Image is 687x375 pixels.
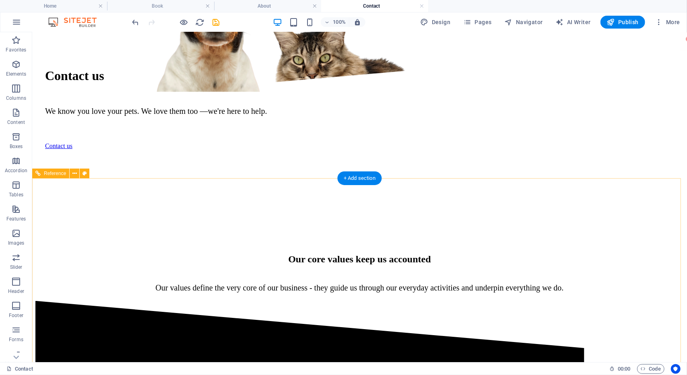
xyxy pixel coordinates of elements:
[637,364,664,374] button: Code
[337,171,382,185] div: + Add section
[131,18,140,27] i: Undo: Delete elements (Ctrl+Z)
[463,18,491,26] span: Pages
[354,19,361,26] i: On resize automatically adjust zoom level to fit chosen device.
[460,16,495,29] button: Pages
[179,17,189,27] button: Click here to leave preview mode and continue editing
[214,2,321,10] h4: About
[46,17,107,27] img: Editor Logo
[6,364,33,374] a: Click to cancel selection. Double-click to open Pages
[553,16,594,29] button: AI Writer
[609,364,631,374] h6: Session time
[107,2,214,10] h4: Book
[501,16,546,29] button: Navigator
[9,192,23,198] p: Tables
[211,17,221,27] button: save
[321,2,428,10] h4: Contact
[623,366,625,372] span: :
[7,119,25,126] p: Content
[6,216,26,222] p: Features
[417,16,454,29] button: Design
[671,364,681,374] button: Usercentrics
[196,18,205,27] i: Reload page
[600,16,645,29] button: Publish
[131,17,140,27] button: undo
[8,240,25,246] p: Images
[333,17,346,27] h6: 100%
[6,47,26,53] p: Favorites
[641,364,661,374] span: Code
[6,95,26,101] p: Columns
[618,364,630,374] span: 00 00
[652,16,683,29] button: More
[10,264,23,270] p: Slider
[607,18,639,26] span: Publish
[321,17,349,27] button: 100%
[195,17,205,27] button: reload
[421,18,451,26] span: Design
[417,16,454,29] div: Design (Ctrl+Alt+Y)
[9,336,23,343] p: Forms
[9,312,23,319] p: Footer
[655,18,680,26] span: More
[10,143,23,150] p: Boxes
[6,71,27,77] p: Elements
[5,167,27,174] p: Accordion
[212,18,221,27] i: Save (Ctrl+S)
[8,288,24,295] p: Header
[505,18,543,26] span: Navigator
[556,18,591,26] span: AI Writer
[44,171,66,176] span: Reference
